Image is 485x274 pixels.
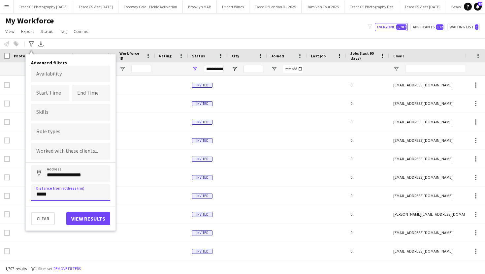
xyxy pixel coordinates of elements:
[346,224,389,242] div: 0
[393,66,399,72] button: Open Filter Menu
[192,101,212,106] span: Invited
[57,27,70,36] a: Tag
[131,65,151,73] input: Workforce ID Filter Input
[52,265,82,272] button: Remove filters
[243,65,263,73] input: City Filter Input
[346,150,389,168] div: 0
[192,83,212,88] span: Invited
[36,148,105,154] input: Type to search clients...
[192,194,212,198] span: Invited
[249,0,302,13] button: Taste Of London DJ 2025
[4,156,10,162] input: Row Selection is disabled for this row (unchecked)
[60,28,67,34] span: Tag
[192,212,212,217] span: Invited
[31,212,55,225] button: Clear
[21,28,34,34] span: Export
[36,109,105,115] input: Type to search skills...
[4,248,10,254] input: Row Selection is disabled for this row (unchecked)
[410,23,445,31] button: Applicants132
[4,174,10,180] input: Row Selection is disabled for this row (unchecked)
[37,40,45,48] app-action-btn: Export XLSX
[399,0,446,13] button: Tesco CS Visits [DATE]
[27,40,35,48] app-action-btn: Advanced filters
[5,16,54,26] span: My Workforce
[119,51,143,61] span: Workforce ID
[47,53,67,58] span: First Name
[73,0,118,13] button: Tesco CS Visit [DATE]
[4,82,10,88] input: Row Selection is disabled for this row (unchecked)
[475,24,478,30] span: 1
[283,65,303,73] input: Joined Filter Input
[4,137,10,143] input: Row Selection is disabled for this row (unchecked)
[346,131,389,149] div: 0
[396,24,406,30] span: 1,707
[350,51,377,61] span: Jobs (last 90 days)
[271,66,277,72] button: Open Filter Menu
[192,138,212,143] span: Invited
[36,129,105,135] input: Type to search role types...
[478,2,482,6] span: 12
[83,53,103,58] span: Last Name
[474,3,482,11] a: 12
[346,242,389,260] div: 0
[192,66,198,72] button: Open Filter Menu
[346,168,389,186] div: 0
[192,249,212,254] span: Invited
[14,0,73,13] button: Tesco CS Photography [DATE]
[302,0,344,13] button: Jam Van Tour 2025
[271,53,284,58] span: Joined
[3,27,17,36] a: View
[38,27,56,36] a: Status
[436,24,443,30] span: 132
[346,94,389,112] div: 0
[344,0,399,13] button: Tesco CS Photography Dec
[232,66,238,72] button: Open Filter Menu
[346,187,389,205] div: 0
[311,53,326,58] span: Last job
[31,60,110,66] h4: Advanced filters
[35,266,52,271] span: 1 filter set
[192,120,212,125] span: Invited
[4,193,10,199] input: Row Selection is disabled for this row (unchecked)
[4,119,10,125] input: Row Selection is disabled for this row (unchecked)
[14,53,25,58] span: Photo
[66,212,110,225] button: View results
[346,113,389,131] div: 0
[183,0,217,13] button: Brooklyn MAB
[4,211,10,217] input: Row Selection is disabled for this row (unchecked)
[217,0,249,13] button: I Heart Wines
[74,28,88,34] span: Comms
[4,230,10,236] input: Row Selection is disabled for this row (unchecked)
[71,27,91,36] a: Comms
[18,27,37,36] a: Export
[5,28,15,34] span: View
[346,205,389,223] div: 0
[4,101,10,107] input: Row Selection is disabled for this row (unchecked)
[393,53,404,58] span: Email
[232,53,239,58] span: City
[41,28,53,34] span: Status
[192,53,205,58] span: Status
[159,53,172,58] span: Rating
[119,66,125,72] button: Open Filter Menu
[192,230,212,235] span: Invited
[118,0,183,13] button: Freeway Cola - Pickle Activation
[375,23,408,31] button: Everyone1,707
[346,76,389,94] div: 0
[192,157,212,162] span: Invited
[192,175,212,180] span: Invited
[447,23,480,31] button: Waiting list1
